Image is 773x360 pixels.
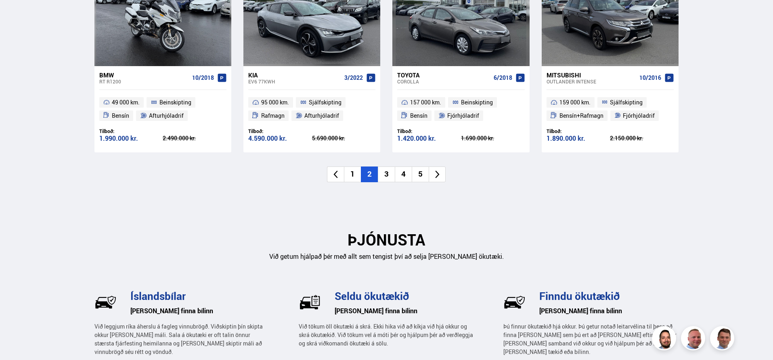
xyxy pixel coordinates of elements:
[412,166,429,182] li: 5
[94,231,679,249] h2: ÞJÓNUSTA
[547,128,610,134] div: Tilboð:
[344,75,363,81] span: 3/2022
[304,111,339,121] span: Afturhjóladrif
[547,135,610,142] div: 1.890.000 kr.
[6,3,31,27] button: Open LiveChat chat widget
[610,98,643,107] span: Sjálfskipting
[112,98,140,107] span: 49 000 km.
[539,305,679,317] h6: [PERSON_NAME] finna bílinn
[243,66,380,152] a: Kia EV6 77KWH 3/2022 95 000 km. Sjálfskipting Rafmagn Afturhjóladrif Tilboð: 4.590.000 kr. 5.690....
[397,135,461,142] div: 1.420.000 kr.
[559,98,591,107] span: 159 000 km.
[248,71,341,79] div: Kia
[130,290,270,302] h3: Íslandsbílar
[149,111,184,121] span: Afturhjóladrif
[361,166,378,182] li: 2
[344,166,361,182] li: 1
[335,290,474,302] h3: Seldu ökutækið
[542,66,679,152] a: Mitsubishi Outlander INTENSE 10/2016 159 000 km. Sjálfskipting Bensín+Rafmagn Fjórhjóladrif Tilbo...
[547,71,636,79] div: Mitsubishi
[94,322,270,356] p: Við leggjum ríka áherslu á fagleg vinnubrögð. Viðskiptin þín skipta okkur [PERSON_NAME] máli. Sal...
[159,98,191,107] span: Beinskipting
[94,291,117,313] img: wj-tEQaV63q7uWzm.svg
[682,327,706,352] img: siFngHWaQ9KaOqBr.png
[94,66,231,152] a: BMW RT R1200 10/2018 49 000 km. Beinskipting Bensín Afturhjóladrif Tilboð: 1.990.000 kr. 2.490.00...
[335,305,474,317] h6: [PERSON_NAME] finna bílinn
[163,135,226,141] div: 2.490.000 kr.
[610,135,674,141] div: 2.150.000 kr.
[410,98,441,107] span: 157 000 km.
[653,327,677,352] img: nhp88E3Fdnt1Opn2.png
[461,135,525,141] div: 1.690.000 kr.
[309,98,341,107] span: Sjálfskipting
[494,75,512,81] span: 6/2018
[99,135,163,142] div: 1.990.000 kr.
[639,75,661,81] span: 10/2016
[547,79,636,84] div: Outlander INTENSE
[503,322,679,356] p: Þú finnur ökutækið hjá okkur. Þú getur notað leitarvélina til þess að finna [PERSON_NAME] sem þú ...
[711,327,735,352] img: FbJEzSuNWCJXmdc-.webp
[539,290,679,302] h3: Finndu ökutækið
[192,75,214,81] span: 10/2018
[397,71,490,79] div: Toyota
[503,291,526,313] img: BkM1h9GEeccOPUq4.svg
[447,111,479,121] span: Fjórhjóladrif
[248,128,312,134] div: Tilboð:
[99,128,163,134] div: Tilboð:
[261,98,289,107] span: 95 000 km.
[94,252,679,261] p: Við getum hjálpað þér með allt sem tengist því að selja [PERSON_NAME] ökutæki.
[248,79,341,84] div: EV6 77KWH
[299,291,321,313] img: U-P77hVsr2UxK2Mi.svg
[248,135,312,142] div: 4.590.000 kr.
[378,166,395,182] li: 3
[392,66,529,152] a: Toyota Corolla 6/2018 157 000 km. Beinskipting Bensín Fjórhjóladrif Tilboð: 1.420.000 kr. 1.690.0...
[397,128,461,134] div: Tilboð:
[623,111,655,121] span: Fjórhjóladrif
[395,166,412,182] li: 4
[99,79,189,84] div: RT R1200
[461,98,493,107] span: Beinskipting
[559,111,603,121] span: Bensín+Rafmagn
[312,135,376,141] div: 5.690.000 kr.
[410,111,427,121] span: Bensín
[99,71,189,79] div: BMW
[130,305,270,317] h6: [PERSON_NAME] finna bílinn
[299,322,474,348] p: Við tökum öll ökutæki á skrá. Ekki hika við að kíkja við hjá okkur og skrá ökutækið. Við tökum ve...
[261,111,285,121] span: Rafmagn
[112,111,129,121] span: Bensín
[397,79,490,84] div: Corolla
